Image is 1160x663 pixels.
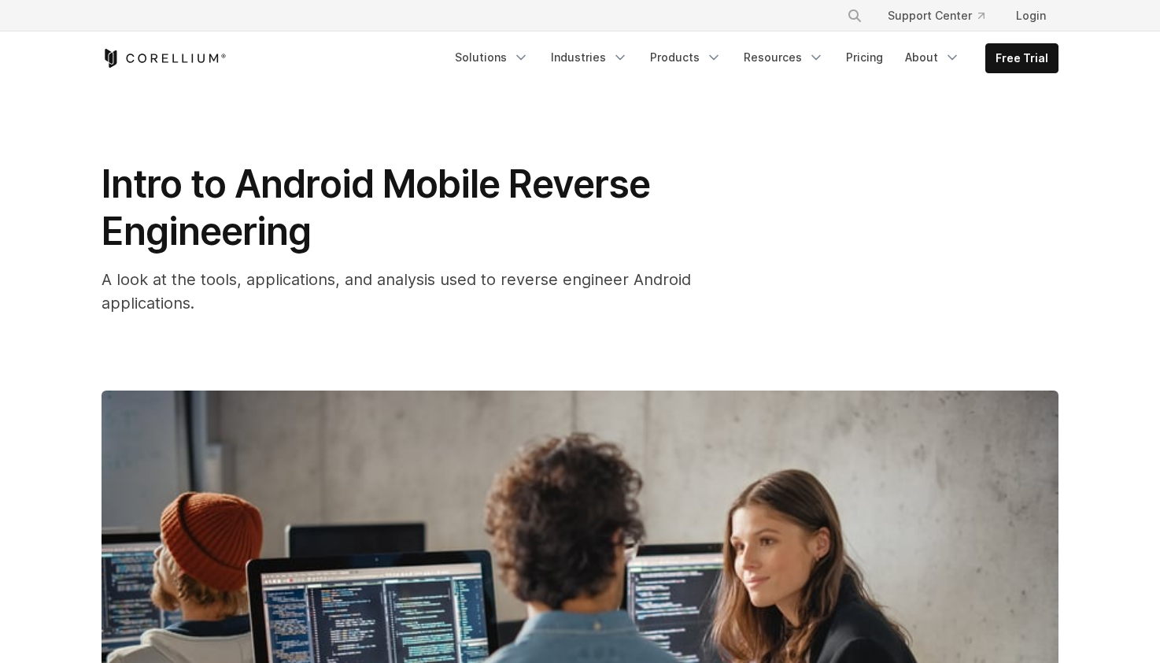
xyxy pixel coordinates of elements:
a: Products [641,43,731,72]
a: Resources [734,43,833,72]
span: Intro to Android Mobile Reverse Engineering [102,161,650,254]
div: Navigation Menu [828,2,1058,30]
a: Free Trial [986,44,1058,72]
button: Search [840,2,869,30]
a: About [896,43,970,72]
a: Pricing [837,43,892,72]
a: Corellium Home [102,49,227,68]
a: Login [1003,2,1058,30]
a: Support Center [875,2,997,30]
div: Navigation Menu [445,43,1058,73]
a: Industries [541,43,637,72]
span: A look at the tools, applications, and analysis used to reverse engineer Android applications. [102,270,691,313]
a: Solutions [445,43,538,72]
